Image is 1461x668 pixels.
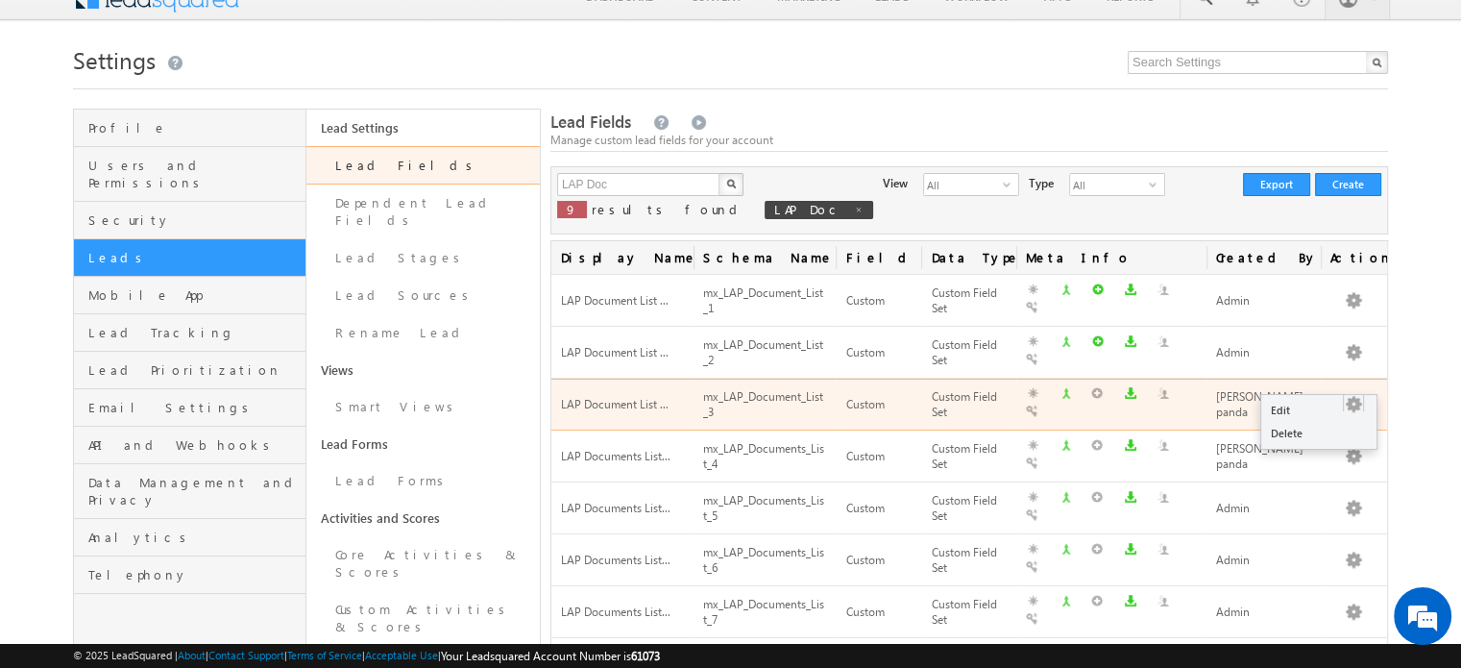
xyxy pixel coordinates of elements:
[845,603,912,623] div: Custom
[592,201,744,217] span: results found
[306,352,539,388] a: Views
[1216,499,1311,519] div: Admin
[74,352,305,389] a: Lead Prioritization
[703,491,826,528] div: mx_LAP_Documents_List_5
[306,462,539,500] a: Lead Forms
[1016,241,1206,274] span: Meta Info
[931,335,1007,372] div: Custom Field Set
[1216,439,1311,476] div: [PERSON_NAME] panda
[1070,174,1149,195] span: All
[208,649,284,661] a: Contact Support
[33,101,81,126] img: d_60004797649_company_0_60004797649
[561,501,670,515] span: LAP Documents List...
[88,474,301,508] span: Data Management and Privacy
[74,277,305,314] a: Mobile App
[306,277,539,314] a: Lead Sources
[88,211,301,229] span: Security
[845,447,912,467] div: Custom
[931,595,1007,631] div: Custom Field Set
[74,427,305,464] a: API and Webhooks
[1216,551,1311,571] div: Admin
[100,101,323,126] div: Leave a message
[74,147,305,202] a: Users and Permissions
[306,314,539,352] a: Rename Lead
[631,649,660,663] span: 61073
[25,178,351,507] textarea: Type your message and click 'Submit'
[1003,179,1018,190] span: select
[306,146,539,185] a: Lead Fields
[1216,603,1311,623] div: Admin
[567,201,577,217] span: 9
[74,239,305,277] a: Leads
[1261,422,1376,445] a: Delete
[88,324,301,341] span: Lead Tracking
[561,397,669,411] span: LAP Document List ...
[1261,399,1376,422] a: Edit
[1149,179,1164,190] span: select
[845,551,912,571] div: Custom
[931,439,1007,476] div: Custom Field Set
[88,529,301,546] span: Analytics
[74,557,305,594] a: Telephony
[74,202,305,239] a: Security
[883,173,908,192] div: View
[703,543,826,580] div: mx_LAP_Documents_List_6
[74,314,305,352] a: Lead Tracking
[306,110,539,146] a: Lead Settings
[845,395,912,415] div: Custom
[703,439,826,476] div: mx_LAP_Documents_List_4
[88,249,301,266] span: Leads
[1321,241,1387,274] span: Actions
[441,649,660,663] span: Your Leadsquared Account Number is
[306,500,539,536] a: Activities and Scores
[1216,343,1311,363] div: Admin
[88,399,301,416] span: Email Settings
[306,388,539,426] a: Smart Views
[931,491,1007,528] div: Custom Field Set
[845,343,912,363] div: Custom
[703,335,826,372] div: mx_LAP_Document_List_2
[306,591,539,646] a: Custom Activities & Scores
[1216,387,1311,424] div: [PERSON_NAME] panda
[74,519,305,557] a: Analytics
[365,649,438,661] a: Acceptable Use
[88,119,301,136] span: Profile
[88,157,301,191] span: Users and Permissions
[1128,51,1388,74] input: Search Settings
[73,647,660,665] span: © 2025 LeadSquared | | | | |
[845,291,912,311] div: Custom
[88,566,301,583] span: Telephony
[74,464,305,519] a: Data Management and Privacy
[561,293,669,308] span: LAP Document List ...
[703,284,826,320] div: mx_LAP_Document_List_1
[287,649,362,661] a: Terms of Service
[694,241,836,274] span: Schema Name
[931,284,1007,320] div: Custom Field Set
[931,543,1007,580] div: Custom Field Set
[306,536,539,591] a: Core Activities & Scores
[703,595,826,631] div: mx_LAP_Documents_List_7
[74,389,305,427] a: Email Settings
[306,185,539,239] a: Dependent Lead Fields
[88,286,301,304] span: Mobile App
[73,44,156,75] span: Settings
[551,241,694,274] span: Display Name
[281,523,349,549] em: Submit
[88,436,301,454] span: API and Webhooks
[178,649,206,661] a: About
[1206,241,1321,274] span: Created By
[561,345,669,359] span: LAP Document List ...
[561,605,670,619] span: LAP Documents List...
[550,111,631,133] span: Lead Fields
[845,499,912,519] div: Custom
[306,239,539,277] a: Lead Stages
[726,179,736,188] img: Search
[315,10,361,56] div: Minimize live chat window
[1315,173,1381,196] button: Create
[561,553,670,567] span: LAP Documents List...
[774,201,844,217] span: LAP Doc
[561,449,670,463] span: LAP Documents List...
[1029,173,1054,192] div: Type
[1243,173,1310,196] button: Export
[550,132,1388,149] div: Manage custom lead fields for your account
